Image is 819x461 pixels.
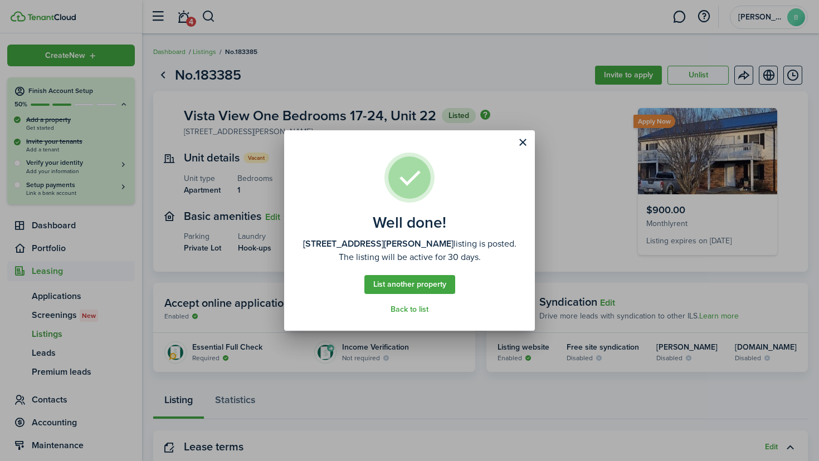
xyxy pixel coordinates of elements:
[301,237,518,264] assembled-view-description: listing is posted. The listing will be active for 30 days.
[373,214,446,232] assembled-view-title: Well done!
[364,275,455,294] a: List another property
[391,305,428,314] a: Back to list
[303,237,454,250] b: [STREET_ADDRESS][PERSON_NAME]
[513,133,532,152] button: Close modal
